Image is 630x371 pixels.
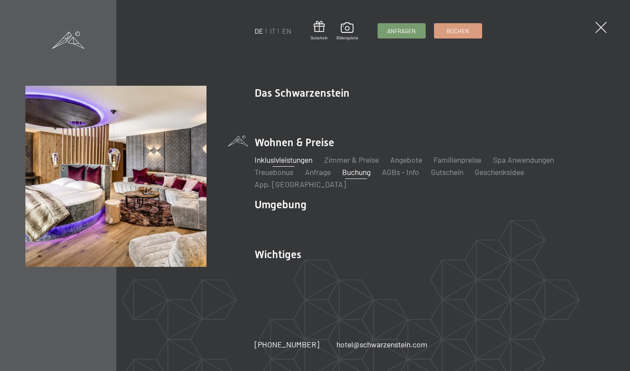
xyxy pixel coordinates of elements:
a: AGBs - Info [382,167,419,177]
a: Familienpreise [434,155,481,164]
a: Zimmer & Preise [324,155,379,164]
a: Gutschein [431,167,463,177]
a: IT [270,27,276,35]
a: Spa Anwendungen [493,155,554,164]
span: Gutschein [311,35,328,41]
a: Bildergalerie [336,22,358,41]
a: App. [GEOGRAPHIC_DATA] [255,179,346,189]
a: Anfrage [305,167,331,177]
span: [PHONE_NUMBER] [255,339,319,349]
a: Anfragen [378,24,425,38]
a: Buchung [342,167,371,177]
span: Anfragen [387,27,416,35]
a: hotel@schwarzenstein.com [336,339,427,350]
a: Treuebonus [255,167,293,177]
a: Geschenksidee [475,167,524,177]
a: Inklusivleistungen [255,155,312,164]
a: Angebote [390,155,422,164]
span: Buchen [447,27,469,35]
a: Gutschein [311,21,328,41]
a: DE [255,27,263,35]
a: EN [282,27,291,35]
a: Buchen [434,24,482,38]
a: [PHONE_NUMBER] [255,339,319,350]
span: Bildergalerie [336,35,358,41]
